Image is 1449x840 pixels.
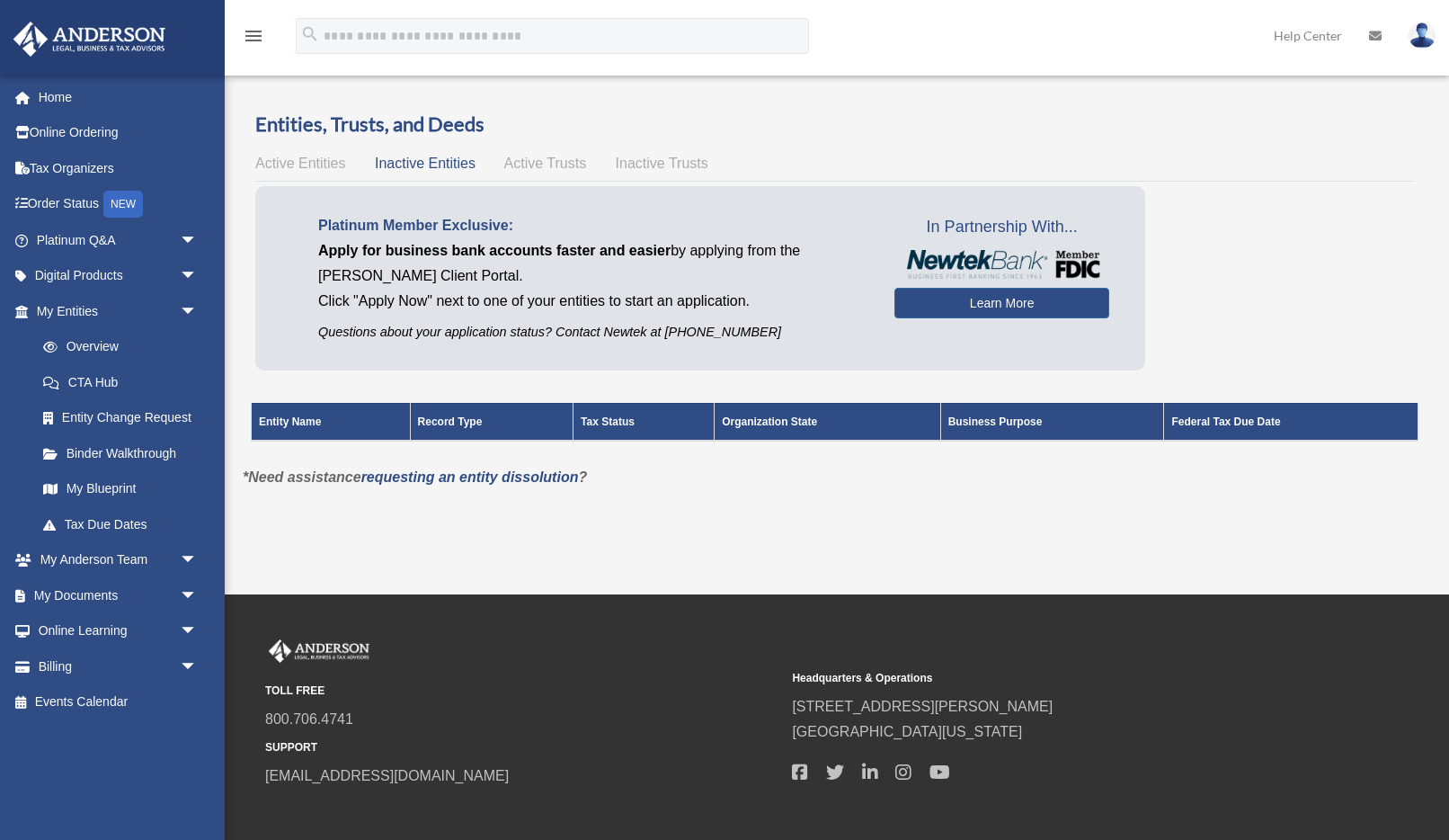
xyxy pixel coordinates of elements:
[504,156,587,171] span: Active Trusts
[318,289,867,314] p: Click "Apply Now" next to one of your entities to start an application.
[1164,403,1418,441] th: Federal Tax Due Date
[8,22,171,57] img: Anderson Advisors Platinum Portal
[13,222,225,258] a: Platinum Q&Aarrow_drop_down
[13,613,225,649] a: Online Learningarrow_drop_down
[361,469,579,485] a: requesting an entity dissolution
[265,711,353,727] a: 800.706.4741
[243,25,264,47] i: menu
[13,648,225,684] a: Billingarrow_drop_down
[180,293,216,330] span: arrow_drop_down
[25,435,216,471] a: Binder Walkthrough
[103,191,143,218] div: NEW
[903,250,1100,279] img: NewtekBankLogoSM.png
[180,613,216,650] span: arrow_drop_down
[265,738,779,757] small: SUPPORT
[25,506,216,542] a: Tax Due Dates
[252,403,411,441] th: Entity Name
[180,542,216,579] span: arrow_drop_down
[616,156,708,171] span: Inactive Trusts
[25,471,216,507] a: My Blueprint
[318,238,867,289] p: by applying from the [PERSON_NAME] Client Portal.
[243,31,264,47] a: menu
[715,403,941,441] th: Organization State
[25,329,207,365] a: Overview
[318,243,671,258] span: Apply for business bank accounts faster and easier
[13,293,216,329] a: My Entitiesarrow_drop_down
[13,258,225,294] a: Digital Productsarrow_drop_down
[792,699,1053,714] a: [STREET_ADDRESS][PERSON_NAME]
[894,213,1109,242] span: In Partnership With...
[375,156,476,171] span: Inactive Entities
[300,24,320,44] i: search
[265,682,779,701] small: TOLL FREE
[894,288,1109,318] a: Learn More
[410,403,573,441] th: Record Type
[255,111,1414,139] h3: Entities, Trusts, and Deeds
[180,258,216,295] span: arrow_drop_down
[13,542,225,578] a: My Anderson Teamarrow_drop_down
[13,186,225,223] a: Order StatusNEW
[180,648,216,685] span: arrow_drop_down
[255,156,345,171] span: Active Entities
[318,321,867,344] p: Questions about your application status? Contact Newtek at [PHONE_NUMBER]
[792,724,1022,739] a: [GEOGRAPHIC_DATA][US_STATE]
[940,403,1164,441] th: Business Purpose
[13,115,225,151] a: Online Ordering
[792,669,1306,688] small: Headquarters & Operations
[180,577,216,614] span: arrow_drop_down
[265,768,509,783] a: [EMAIL_ADDRESS][DOMAIN_NAME]
[265,639,373,663] img: Anderson Advisors Platinum Portal
[13,79,225,115] a: Home
[1409,22,1436,49] img: User Pic
[25,364,216,400] a: CTA Hub
[573,403,715,441] th: Tax Status
[25,400,216,436] a: Entity Change Request
[13,577,225,613] a: My Documentsarrow_drop_down
[180,222,216,259] span: arrow_drop_down
[318,213,867,238] p: Platinum Member Exclusive:
[243,469,587,485] em: *Need assistance ?
[13,684,225,720] a: Events Calendar
[13,150,225,186] a: Tax Organizers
